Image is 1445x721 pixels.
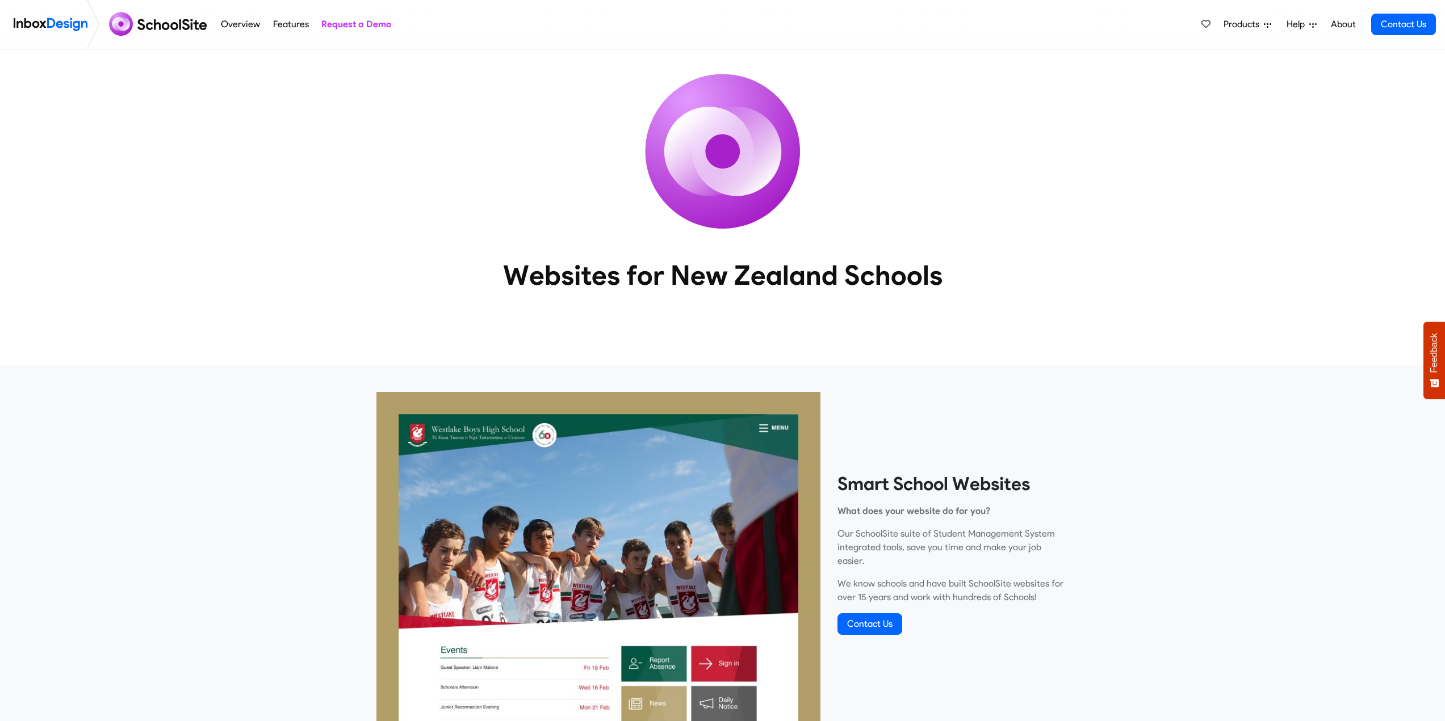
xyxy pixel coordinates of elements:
span: Products [1224,18,1264,31]
strong: What does your website do for you? [837,505,990,516]
a: Request a Demo [318,13,394,36]
a: Products [1219,13,1276,36]
a: Help [1282,13,1321,36]
span: Feedback [1429,333,1439,373]
a: About [1327,13,1359,36]
button: Feedback - Show survey [1423,322,1445,399]
span: Help [1287,18,1309,31]
p: Our SchoolSite suite of Student Management System integrated tools, save you time and make your j... [837,527,1069,568]
a: Features [270,13,312,36]
img: icon_schoolsite.svg [621,49,825,254]
img: schoolsite logo [104,11,215,38]
a: Contact Us [837,613,902,635]
heading: Websites for New Zealand Schools [453,258,992,292]
p: We know schools and have built SchoolSite websites for over 15 years and work with hundreds of Sc... [837,577,1069,604]
a: Contact Us [1371,14,1436,35]
a: Overview [218,13,263,36]
heading: Smart School Websites [837,473,1069,495]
